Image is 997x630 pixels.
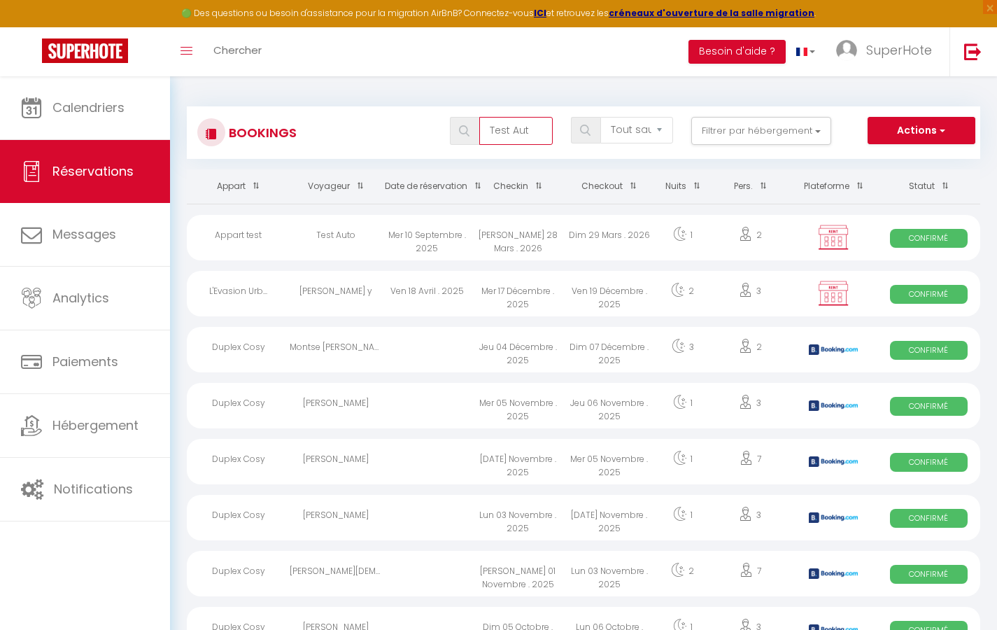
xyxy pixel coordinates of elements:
[472,169,563,204] th: Sort by checkin
[52,416,139,434] span: Hébergement
[52,225,116,243] span: Messages
[52,353,118,370] span: Paiements
[868,117,975,145] button: Actions
[964,43,982,60] img: logout
[11,6,53,48] button: Ouvrir le widget de chat LiveChat
[534,7,546,19] a: ICI
[710,169,789,204] th: Sort by people
[877,169,980,204] th: Sort by status
[213,43,262,57] span: Chercher
[826,27,949,76] a: ... SuperHote
[52,289,109,307] span: Analytics
[52,162,134,180] span: Réservations
[564,169,655,204] th: Sort by checkout
[479,117,552,145] input: Chercher
[866,41,932,59] span: SuperHote
[655,169,710,204] th: Sort by nights
[52,99,125,116] span: Calendriers
[381,169,472,204] th: Sort by booking date
[42,38,128,63] img: Super Booking
[691,117,831,145] button: Filtrer par hébergement
[187,169,290,204] th: Sort by rentals
[836,40,857,61] img: ...
[225,117,297,148] h3: Bookings
[790,169,877,204] th: Sort by channel
[290,169,381,204] th: Sort by guest
[609,7,814,19] a: créneaux d'ouverture de la salle migration
[54,480,133,498] span: Notifications
[688,40,786,64] button: Besoin d'aide ?
[203,27,272,76] a: Chercher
